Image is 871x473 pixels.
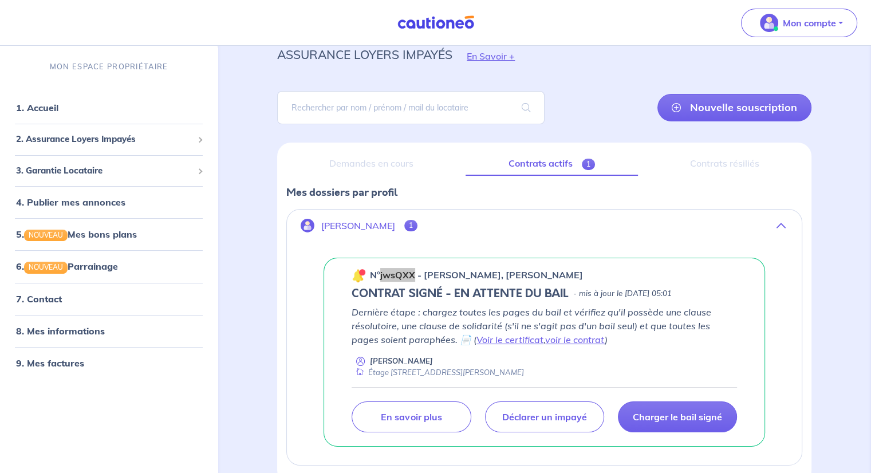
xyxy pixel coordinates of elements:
[485,401,604,432] a: Déclarer un impayé
[277,91,544,124] input: Rechercher par nom / prénom / mail du locataire
[50,61,168,72] p: MON ESPACE PROPRIÉTAIRE
[5,351,213,374] div: 9. Mes factures
[582,159,595,170] span: 1
[476,334,543,345] a: Voir le certificat
[352,367,524,378] div: Étage [STREET_ADDRESS][PERSON_NAME]
[321,220,395,231] p: [PERSON_NAME]
[5,223,213,246] div: 5.NOUVEAUMes bons plans
[16,325,105,336] a: 8. Mes informations
[783,16,836,30] p: Mon compte
[741,9,857,37] button: illu_account_valid_menu.svgMon compte
[16,164,193,177] span: 3. Garantie Locataire
[573,288,672,299] p: - mis à jour le [DATE] 05:01
[502,411,587,423] p: Déclarer un impayé
[352,305,737,346] p: Dernière étape : chargez toutes les pages du bail et vérifiez qu'il possède une clause résolutoir...
[16,228,137,240] a: 5.NOUVEAUMes bons plans
[545,334,605,345] a: voir le contrat
[352,269,365,282] img: 🔔
[760,14,778,32] img: illu_account_valid_menu.svg
[5,319,213,342] div: 8. Mes informations
[16,293,62,304] a: 7. Contact
[5,128,213,151] div: 2. Assurance Loyers Impayés
[393,15,479,30] img: Cautioneo
[466,152,638,176] a: Contrats actifs1
[5,287,213,310] div: 7. Contact
[370,268,583,282] p: n°jwsQXX - [PERSON_NAME], [PERSON_NAME]
[657,94,811,121] a: Nouvelle souscription
[5,191,213,214] div: 4. Publier mes annonces
[352,287,737,301] div: state: CONTRACT-SIGNED, Context: NEW,MAYBE-CERTIFICATE,RELATIONSHIP,LESSOR-DOCUMENTS
[16,133,193,146] span: 2. Assurance Loyers Impayés
[381,411,442,423] p: En savoir plus
[452,40,529,73] button: En Savoir +
[16,261,118,272] a: 6.NOUVEAUParrainage
[16,196,125,208] a: 4. Publier mes annonces
[618,401,737,432] a: Charger le bail signé
[286,185,802,200] p: Mes dossiers par profil
[287,212,802,239] button: [PERSON_NAME]1
[16,357,84,368] a: 9. Mes factures
[370,356,433,366] p: [PERSON_NAME]
[277,44,452,65] p: assurance loyers impayés
[5,96,213,119] div: 1. Accueil
[352,287,569,301] h5: CONTRAT SIGNÉ - EN ATTENTE DU BAIL
[508,92,545,124] span: search
[352,401,471,432] a: En savoir plus
[5,255,213,278] div: 6.NOUVEAUParrainage
[5,159,213,182] div: 3. Garantie Locataire
[404,220,417,231] span: 1
[16,102,58,113] a: 1. Accueil
[633,411,722,423] p: Charger le bail signé
[301,219,314,232] img: illu_account.svg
